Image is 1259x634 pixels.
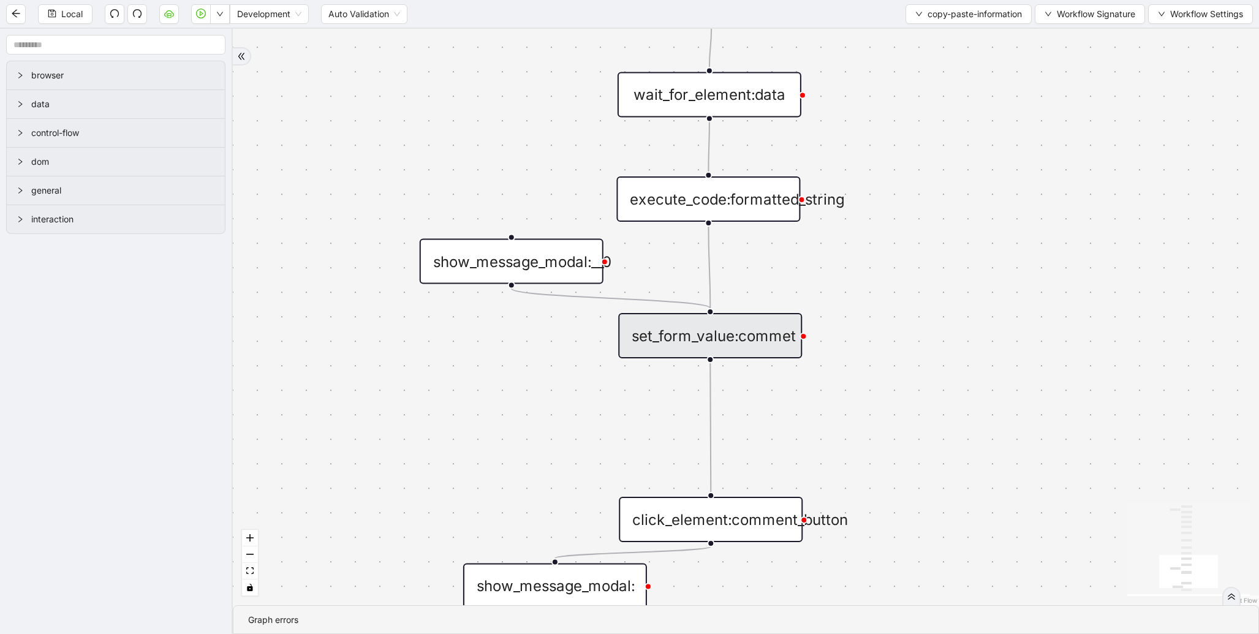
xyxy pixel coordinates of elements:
span: Workflow Signature [1057,7,1135,21]
g: Edge from show_message_modal:__0 to set_form_value:commet [512,289,711,308]
span: interaction [31,213,215,226]
button: downWorkflow Signature [1035,4,1145,24]
button: toggle interactivity [242,579,258,596]
div: set_form_value:commet [618,313,802,358]
div: dom [7,148,225,176]
button: redo [127,4,147,24]
button: cloud-server [159,4,179,24]
span: right [17,158,24,165]
span: Auto Validation [328,5,400,23]
span: copy-paste-information [928,7,1022,21]
span: Workflow Settings [1170,7,1243,21]
div: control-flow [7,119,225,147]
span: arrow-left [11,9,21,18]
span: play-circle [196,9,206,18]
div: browser [7,61,225,89]
g: Edge from execute_code:formatted_string to set_form_value:commet [708,226,710,308]
div: wait_for_element:data [618,72,801,117]
button: play-circle [191,4,211,24]
span: double-right [1227,592,1236,601]
span: down [216,10,224,18]
span: redo [132,9,142,18]
div: execute_code:formatted_string [616,176,800,222]
button: downcopy-paste-information [905,4,1032,24]
span: Development [237,5,301,23]
div: data [7,90,225,118]
div: Graph errors [248,613,1244,627]
div: click_element:comment_button [619,497,803,542]
div: show_message_modal:__0 [420,239,603,284]
g: Edge from wait_for_element:data to execute_code:formatted_string [708,122,709,172]
span: browser [31,69,215,82]
div: show_message_modal: [463,563,647,608]
span: down [1158,10,1165,18]
span: right [17,216,24,223]
button: saveLocal [38,4,93,24]
button: zoom out [242,546,258,563]
div: general [7,176,225,205]
div: interaction [7,205,225,233]
button: undo [105,4,124,24]
span: dom [31,155,215,168]
span: undo [110,9,119,18]
span: double-right [237,52,246,61]
button: downWorkflow Settings [1148,4,1253,24]
button: down [210,4,230,24]
span: right [17,187,24,194]
span: control-flow [31,126,215,140]
button: fit view [242,563,258,579]
g: Edge from set_form_value:commet to click_element:comment_button [710,363,711,492]
a: React Flow attribution [1225,597,1257,604]
span: right [17,100,24,108]
button: zoom in [242,530,258,546]
span: save [48,9,56,18]
span: cloud-server [164,9,174,18]
span: general [31,184,215,197]
span: down [915,10,923,18]
span: down [1045,10,1052,18]
span: data [31,97,215,111]
span: right [17,129,24,137]
button: arrow-left [6,4,26,24]
span: right [17,72,24,79]
g: Edge from click_element:comment to wait_for_element:data [709,28,711,67]
span: Local [61,7,83,21]
g: Edge from click_element:comment_button to show_message_modal: [555,546,711,558]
